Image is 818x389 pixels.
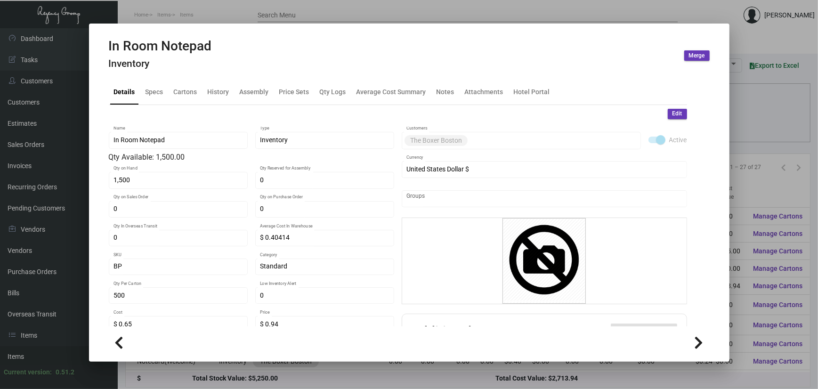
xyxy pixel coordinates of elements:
span: Active [669,134,687,146]
div: Attachments [465,87,503,97]
input: Add new.. [470,137,636,144]
div: Hotel Portal [514,87,550,97]
mat-chip: The Boxer Boston [405,135,468,146]
button: Merge [684,50,710,61]
button: Edit [668,109,687,119]
h4: Inventory [109,58,212,70]
div: Assembly [240,87,269,97]
button: Add Additional Fee [611,324,677,340]
span: Merge [689,52,705,60]
div: Specs [146,87,163,97]
div: Notes [437,87,454,97]
div: Cartons [174,87,197,97]
h2: Additional Fees [412,324,503,340]
div: Average Cost Summary [356,87,426,97]
div: Current version: [4,367,52,377]
div: Qty Available: 1,500.00 [109,152,394,163]
div: 0.51.2 [56,367,74,377]
div: Qty Logs [320,87,346,97]
input: Add new.. [406,195,682,203]
span: Edit [672,110,682,118]
div: History [208,87,229,97]
div: Details [114,87,135,97]
div: Price Sets [279,87,309,97]
h2: In Room Notepad [109,38,212,54]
